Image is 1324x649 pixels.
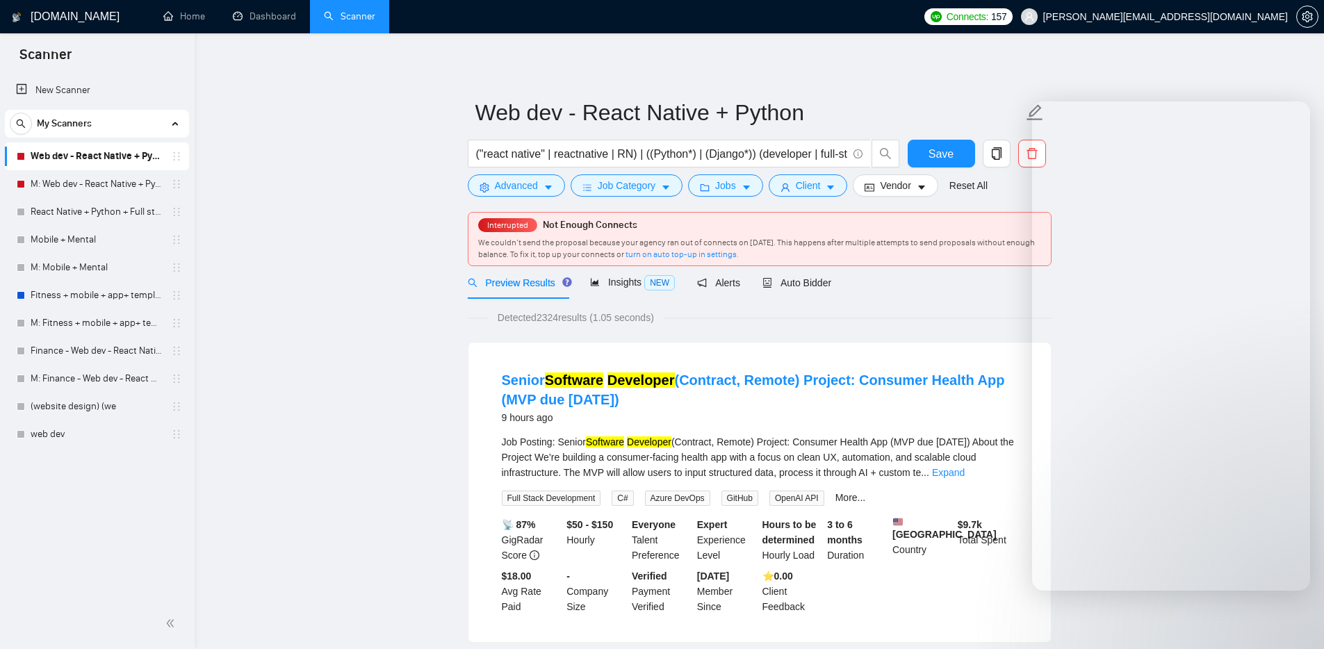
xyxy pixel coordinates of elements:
span: holder [171,401,182,412]
span: holder [171,234,182,245]
button: idcardVendorcaret-down [853,174,938,197]
span: setting [480,182,489,192]
a: Fitness + mobile + app+ template [31,281,163,309]
span: copy [983,147,1010,160]
b: 📡 87% [502,519,536,530]
a: homeHome [163,10,205,22]
b: [DATE] [697,570,729,582]
span: search [468,278,477,288]
div: Tooltip anchor [561,276,573,288]
span: Job Category [598,178,655,193]
span: 157 [991,9,1006,24]
a: Finance - Web dev - React Native + Python + Mental [31,337,163,365]
span: caret-down [661,182,671,192]
iframe: Intercom live chat [1032,101,1310,591]
li: New Scanner [5,76,189,104]
span: Connects: [947,9,988,24]
b: [GEOGRAPHIC_DATA] [892,517,997,540]
a: Mobile + Mental [31,226,163,254]
span: holder [171,206,182,217]
span: Advanced [495,178,538,193]
div: Job Posting: Senior (Contract, Remote) Project: Consumer Health App (MVP due [DATE]) About the Pr... [502,434,1017,480]
iframe: Intercom live chat [1277,602,1310,635]
a: M: Fitness + mobile + app+ template [31,309,163,337]
div: Member Since [694,568,760,614]
span: My Scanners [37,110,92,138]
button: userClientcaret-down [769,174,848,197]
a: New Scanner [16,76,178,104]
span: Save [929,145,954,163]
span: user [1024,12,1034,22]
b: $50 - $150 [566,519,613,530]
span: C# [612,491,633,506]
span: Insights [590,277,675,288]
div: Payment Verified [629,568,694,614]
a: M: Web dev - React Native + Python [31,170,163,198]
span: holder [171,290,182,301]
div: Total Spent [955,517,1020,563]
button: barsJob Categorycaret-down [571,174,683,197]
span: Not Enough Connects [543,219,637,231]
span: holder [171,429,182,440]
span: setting [1297,11,1318,22]
span: Vendor [880,178,910,193]
a: setting [1296,11,1318,22]
button: search [10,113,32,135]
a: Web dev - React Native + Python [31,142,163,170]
span: search [872,147,899,160]
mark: Developer [607,372,675,388]
a: Expand [932,467,965,478]
a: dashboardDashboard [233,10,296,22]
div: Country [890,517,955,563]
div: Duration [824,517,890,563]
span: delete [1019,147,1045,160]
span: holder [171,318,182,329]
span: Jobs [715,178,736,193]
b: $ 9.7k [958,519,982,530]
span: Alerts [697,277,740,288]
span: edit [1026,104,1044,122]
span: Preview Results [468,277,568,288]
b: Verified [632,570,667,582]
div: Talent Preference [629,517,694,563]
span: holder [171,373,182,384]
span: caret-down [742,182,751,192]
span: double-left [165,616,179,630]
div: GigRadar Score [499,517,564,563]
img: 🇺🇸 [893,517,903,527]
span: holder [171,151,182,162]
img: logo [12,6,22,28]
a: React Native + Python + Full stack [31,198,163,226]
input: Search Freelance Jobs... [476,145,847,163]
span: robot [762,278,772,288]
div: Company Size [564,568,629,614]
b: Everyone [632,519,676,530]
button: settingAdvancedcaret-down [468,174,565,197]
a: M: Finance - Web dev - React Native + Python + Mental [31,365,163,393]
span: OpenAI API [769,491,824,506]
a: turn on auto top-up in settings. [626,249,739,259]
div: Avg Rate Paid [499,568,564,614]
span: holder [171,179,182,190]
span: caret-down [917,182,926,192]
span: bars [582,182,592,192]
span: holder [171,262,182,273]
b: ⭐️ 0.00 [762,570,793,582]
b: $18.00 [502,570,532,582]
a: web dev [31,420,163,448]
button: copy [983,140,1011,167]
span: idcard [865,182,874,192]
b: Expert [697,519,728,530]
span: Scanner [8,44,83,74]
span: Full Stack Development [502,491,601,506]
span: Auto Bidder [762,277,831,288]
div: Hourly Load [760,517,825,563]
span: We couldn’t send the proposal because your agency ran out of connects on [DATE]. This happens aft... [478,238,1035,259]
div: Client Feedback [760,568,825,614]
span: search [10,119,31,129]
span: Azure DevOps [645,491,710,506]
span: caret-down [544,182,553,192]
div: Hourly [564,517,629,563]
b: Hours to be determined [762,519,817,545]
mark: Software [545,372,603,388]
